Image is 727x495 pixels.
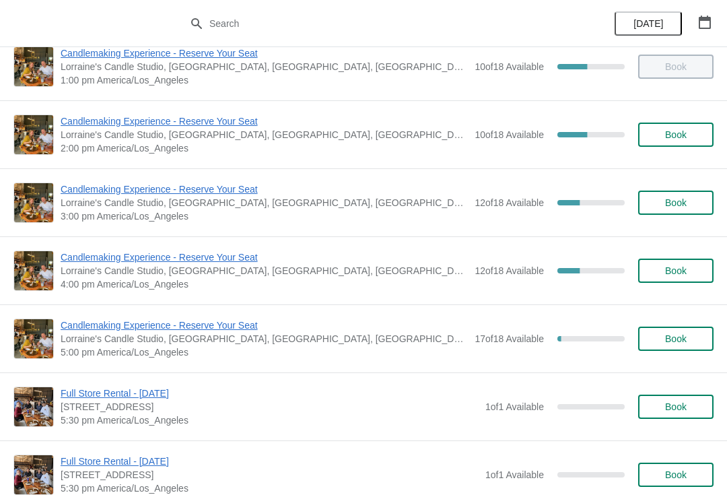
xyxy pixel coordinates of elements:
span: Lorraine's Candle Studio, [GEOGRAPHIC_DATA], [GEOGRAPHIC_DATA], [GEOGRAPHIC_DATA], [GEOGRAPHIC_DATA] [61,332,468,345]
span: 4:00 pm America/Los_Angeles [61,277,468,291]
button: Book [638,395,714,419]
span: Candlemaking Experience - Reserve Your Seat [61,251,468,264]
img: Full Store Rental - Saturday | 215 Market St suite 1a, Seabrook, WA 98571, USA | 5:30 pm America/... [14,455,53,494]
button: Book [638,191,714,215]
img: Full Store Rental - Monday | 215 Market St suite 1a, Seabrook, WA 98571, USA | 5:30 pm America/Lo... [14,387,53,426]
span: 5:30 pm America/Los_Angeles [61,482,479,495]
span: [STREET_ADDRESS] [61,400,479,414]
span: 10 of 18 Available [475,61,544,72]
span: 2:00 pm America/Los_Angeles [61,141,468,155]
span: 17 of 18 Available [475,333,544,344]
button: Book [638,463,714,487]
img: Candlemaking Experience - Reserve Your Seat | Lorraine's Candle Studio, Market Street, Pacific Be... [14,183,53,222]
img: Candlemaking Experience - Reserve Your Seat | Lorraine's Candle Studio, Market Street, Pacific Be... [14,251,53,290]
span: 10 of 18 Available [475,129,544,140]
span: Lorraine's Candle Studio, [GEOGRAPHIC_DATA], [GEOGRAPHIC_DATA], [GEOGRAPHIC_DATA], [GEOGRAPHIC_DATA] [61,264,468,277]
img: Candlemaking Experience - Reserve Your Seat | Lorraine's Candle Studio, Market Street, Pacific Be... [14,319,53,358]
button: [DATE] [615,11,682,36]
img: Candlemaking Experience - Reserve Your Seat | Lorraine's Candle Studio, Market Street, Pacific Be... [14,47,53,86]
span: 1:00 pm America/Los_Angeles [61,73,468,87]
span: Candlemaking Experience - Reserve Your Seat [61,319,468,332]
img: Candlemaking Experience - Reserve Your Seat | Lorraine's Candle Studio, Market Street, Pacific Be... [14,115,53,154]
span: Book [665,333,687,344]
button: Book [638,123,714,147]
span: Book [665,197,687,208]
span: Book [665,469,687,480]
span: 1 of 1 Available [485,401,544,412]
span: Candlemaking Experience - Reserve Your Seat [61,46,468,60]
span: Lorraine's Candle Studio, [GEOGRAPHIC_DATA], [GEOGRAPHIC_DATA], [GEOGRAPHIC_DATA], [GEOGRAPHIC_DATA] [61,196,468,209]
input: Search [209,11,545,36]
span: 5:00 pm America/Los_Angeles [61,345,468,359]
span: 5:30 pm America/Los_Angeles [61,414,479,427]
span: 12 of 18 Available [475,265,544,276]
span: [STREET_ADDRESS] [61,468,479,482]
span: Lorraine's Candle Studio, [GEOGRAPHIC_DATA], [GEOGRAPHIC_DATA], [GEOGRAPHIC_DATA], [GEOGRAPHIC_DATA] [61,60,468,73]
span: 1 of 1 Available [485,469,544,480]
button: Book [638,327,714,351]
span: Candlemaking Experience - Reserve Your Seat [61,183,468,196]
span: Candlemaking Experience - Reserve Your Seat [61,114,468,128]
span: Full Store Rental - [DATE] [61,455,479,468]
span: 12 of 18 Available [475,197,544,208]
span: Lorraine's Candle Studio, [GEOGRAPHIC_DATA], [GEOGRAPHIC_DATA], [GEOGRAPHIC_DATA], [GEOGRAPHIC_DATA] [61,128,468,141]
span: Book [665,129,687,140]
button: Book [638,259,714,283]
span: Book [665,265,687,276]
span: 3:00 pm America/Los_Angeles [61,209,468,223]
span: Book [665,401,687,412]
span: [DATE] [633,18,663,29]
span: Full Store Rental - [DATE] [61,387,479,400]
